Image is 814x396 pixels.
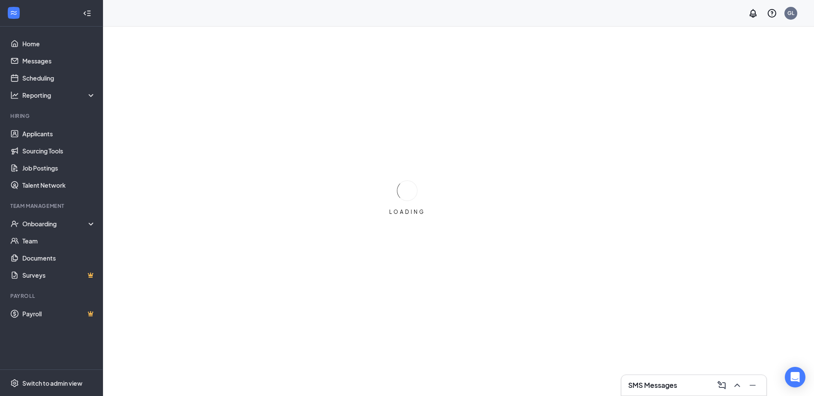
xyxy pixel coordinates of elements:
[787,9,794,17] div: GL
[717,380,727,390] svg: ComposeMessage
[730,378,744,392] button: ChevronUp
[732,380,742,390] svg: ChevronUp
[785,367,805,387] div: Open Intercom Messenger
[386,208,429,216] div: LOADING
[22,125,96,142] a: Applicants
[628,381,677,390] h3: SMS Messages
[22,177,96,194] a: Talent Network
[747,380,758,390] svg: Minimize
[22,159,96,177] a: Job Postings
[10,202,94,210] div: Team Management
[10,379,19,387] svg: Settings
[22,305,96,322] a: PayrollCrown
[10,91,19,99] svg: Analysis
[10,219,19,228] svg: UserCheck
[748,8,758,18] svg: Notifications
[9,9,18,17] svg: WorkstreamLogo
[83,9,91,18] svg: Collapse
[22,219,88,228] div: Onboarding
[22,91,96,99] div: Reporting
[22,35,96,52] a: Home
[22,69,96,87] a: Scheduling
[22,142,96,159] a: Sourcing Tools
[22,232,96,249] a: Team
[10,292,94,300] div: Payroll
[746,378,760,392] button: Minimize
[10,112,94,120] div: Hiring
[22,249,96,267] a: Documents
[767,8,777,18] svg: QuestionInfo
[22,267,96,284] a: SurveysCrown
[715,378,729,392] button: ComposeMessage
[22,379,82,387] div: Switch to admin view
[22,52,96,69] a: Messages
